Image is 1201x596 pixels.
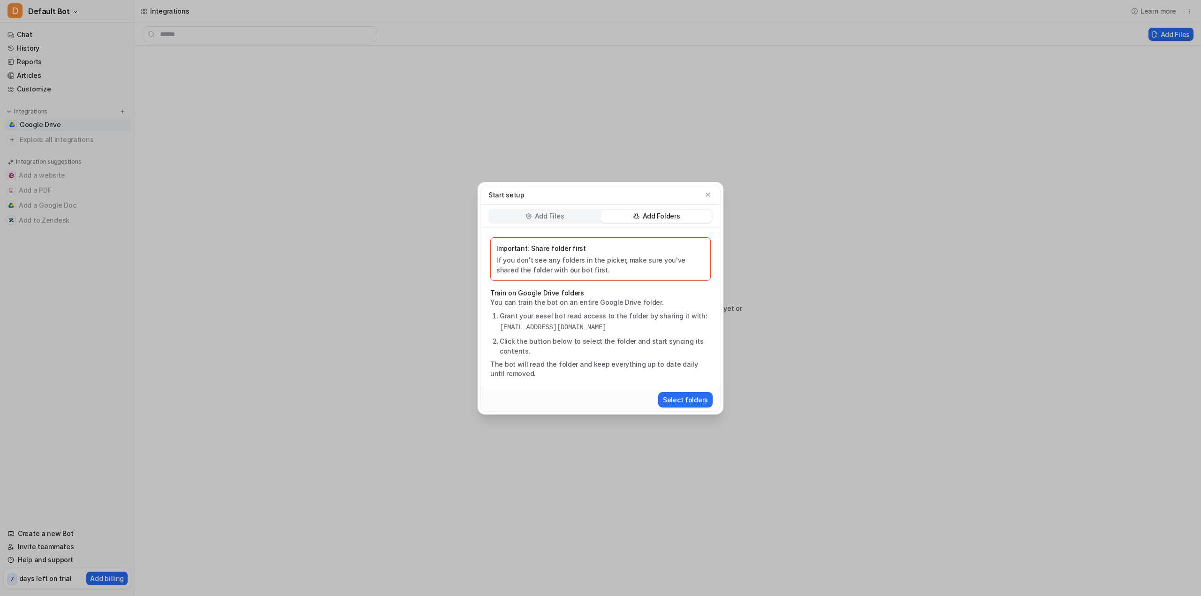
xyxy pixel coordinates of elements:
[500,336,711,356] li: Click the button below to select the folder and start syncing its contents.
[488,190,524,200] p: Start setup
[500,323,711,332] pre: [EMAIL_ADDRESS][DOMAIN_NAME]
[490,288,711,298] p: Train on Google Drive folders
[643,211,680,221] p: Add Folders
[535,211,564,221] p: Add Files
[496,243,705,253] p: Important: Share folder first
[496,255,705,275] p: If you don't see any folders in the picker, make sure you've shared the folder with our bot first.
[658,392,713,407] button: Select folders
[490,298,711,307] p: You can train the bot on an entire Google Drive folder.
[500,311,711,332] li: Grant your eesel bot read access to the folder by sharing it with:
[490,360,711,378] p: The bot will read the folder and keep everything up to date daily until removed.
